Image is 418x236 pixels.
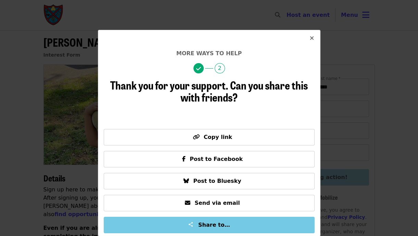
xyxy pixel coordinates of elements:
[104,173,315,189] button: Post to Bluesky
[196,66,201,72] i: check icon
[183,178,189,184] i: bluesky icon
[310,35,314,42] i: times icon
[190,156,243,162] span: Post to Facebook
[188,222,193,227] img: Share
[104,195,315,211] button: Send via email
[204,134,232,140] span: Copy link
[304,30,320,47] button: Close
[182,156,186,162] i: facebook-f icon
[193,134,200,140] i: link icon
[215,63,225,73] span: 2
[180,77,308,105] span: Can you share this with friends?
[110,77,228,93] span: Thank you for your support.
[198,222,230,228] span: Share to…
[185,200,190,206] i: envelope icon
[194,200,240,206] span: Send via email
[104,129,315,145] button: Copy link
[176,50,242,57] span: More ways to help
[104,151,315,167] button: Post to Facebook
[193,178,241,184] span: Post to Bluesky
[104,217,315,233] button: Share to…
